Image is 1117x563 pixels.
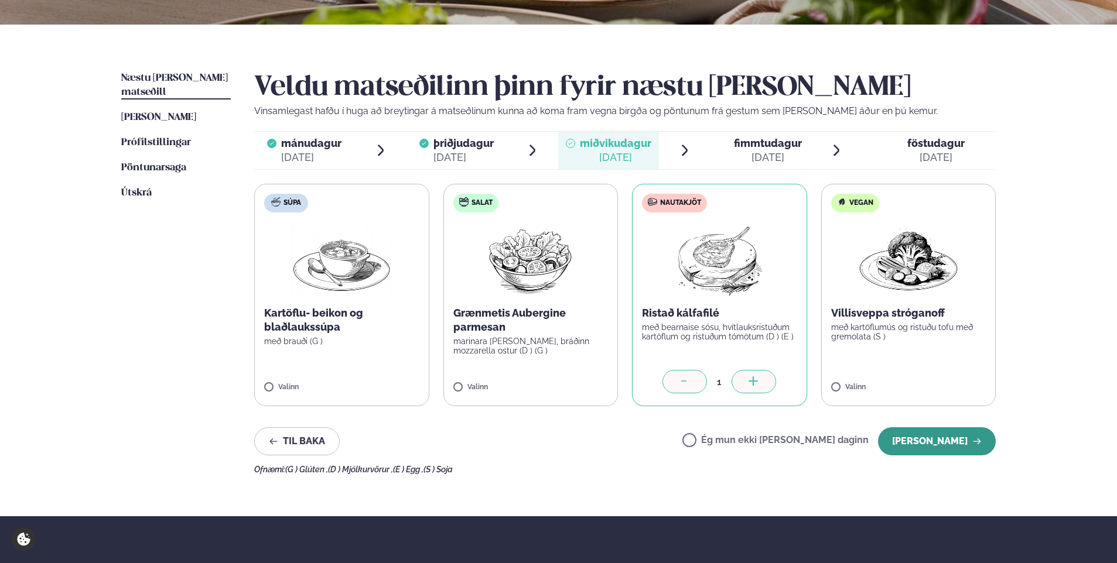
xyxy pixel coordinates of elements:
[328,465,393,474] span: (D ) Mjólkurvörur ,
[660,198,701,208] span: Nautakjöt
[121,71,231,99] a: Næstu [PERSON_NAME] matseðill
[648,197,657,207] img: beef.svg
[831,322,986,341] p: með kartöflumús og ristuðu tofu með gremolata (S )
[271,197,281,207] img: soup.svg
[878,427,996,455] button: [PERSON_NAME]
[290,222,393,297] img: Soup.png
[264,306,419,334] p: Kartöflu- beikon og blaðlaukssúpa
[472,198,493,208] span: Salat
[285,465,328,474] span: (G ) Glúten ,
[281,137,341,149] span: mánudagur
[459,197,469,207] img: salad.svg
[642,306,797,320] p: Ristað kálfafilé
[121,163,186,173] span: Pöntunarsaga
[734,150,802,164] div: [DATE]
[283,198,301,208] span: Súpa
[121,112,196,122] span: [PERSON_NAME]
[642,322,797,341] p: með bearnaise sósu, hvítlauksristuðum kartöflum og ristuðum tómötum (D ) (E )
[907,150,965,164] div: [DATE]
[423,465,453,474] span: (S ) Soja
[121,138,191,147] span: Prófílstillingar
[121,73,228,97] span: Næstu [PERSON_NAME] matseðill
[479,222,582,297] img: Salad.png
[264,337,419,346] p: með brauði (G )
[580,150,651,164] div: [DATE]
[121,186,152,200] a: Útskrá
[121,188,152,198] span: Útskrá
[393,465,423,474] span: (E ) Egg ,
[668,222,771,297] img: Lamb-Meat.png
[254,465,996,474] div: Ofnæmi:
[907,137,965,149] span: föstudagur
[580,137,651,149] span: miðvikudagur
[121,161,186,175] a: Pöntunarsaga
[121,136,191,150] a: Prófílstillingar
[433,150,494,164] div: [DATE]
[734,137,802,149] span: fimmtudagur
[281,150,341,164] div: [DATE]
[707,375,732,389] div: 1
[121,111,196,125] a: [PERSON_NAME]
[831,306,986,320] p: Villisveppa stróganoff
[254,104,996,118] p: Vinsamlegast hafðu í huga að breytingar á matseðlinum kunna að koma fram vegna birgða og pöntunum...
[849,198,873,208] span: Vegan
[837,197,846,207] img: Vegan.svg
[857,222,960,297] img: Vegan.png
[254,427,340,455] button: Til baka
[453,337,609,355] p: marinara [PERSON_NAME], bráðinn mozzarella ostur (D ) (G )
[453,306,609,334] p: Grænmetis Aubergine parmesan
[254,71,996,104] h2: Veldu matseðilinn þinn fyrir næstu [PERSON_NAME]
[433,137,494,149] span: þriðjudagur
[12,527,36,551] a: Cookie settings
